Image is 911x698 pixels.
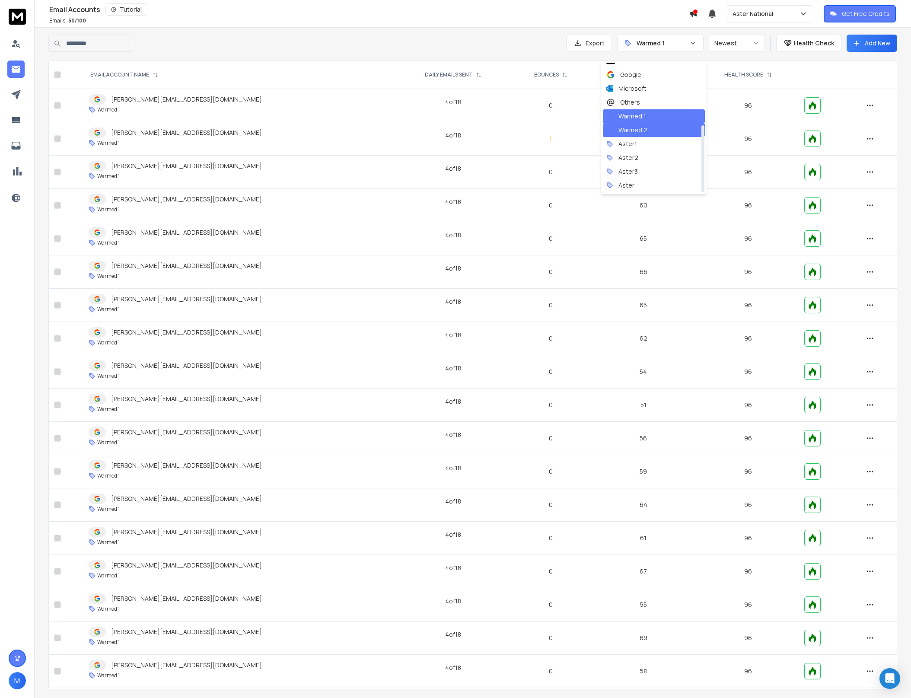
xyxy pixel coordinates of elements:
p: Warmed 1 [97,439,120,446]
td: 54 [590,355,697,389]
td: 65 [590,222,697,255]
p: 0 [517,201,585,210]
p: [PERSON_NAME][EMAIL_ADDRESS][DOMAIN_NAME] [111,261,262,270]
p: Warmed 1 [97,106,120,113]
p: Warmed 1 [97,339,120,346]
td: 59 [590,455,697,488]
td: 56 [590,422,697,455]
p: BOUNCES [534,71,559,78]
p: Warmed 1 [97,672,120,679]
p: Warmed 1 [97,373,120,379]
p: [PERSON_NAME][EMAIL_ADDRESS][DOMAIN_NAME] [111,128,262,137]
p: Emails : [49,17,86,24]
p: [PERSON_NAME][EMAIL_ADDRESS][DOMAIN_NAME] [111,95,262,104]
div: 4 of 18 [445,331,461,339]
p: Warmed 1 [97,273,120,280]
td: 50 [590,89,697,122]
div: 4 of 18 [445,297,461,306]
p: [PERSON_NAME][EMAIL_ADDRESS][DOMAIN_NAME] [111,661,262,669]
p: [PERSON_NAME][EMAIL_ADDRESS][DOMAIN_NAME] [111,228,262,237]
td: 96 [697,555,799,588]
p: 0 [517,534,585,542]
button: Export [566,35,612,52]
p: [PERSON_NAME][EMAIL_ADDRESS][DOMAIN_NAME] [111,561,262,570]
p: Warmed 1 [97,173,120,180]
td: 96 [697,522,799,555]
td: 96 [697,122,799,156]
button: Newest [709,35,765,52]
td: 96 [697,588,799,622]
p: Get Free Credits [842,10,890,18]
div: 4 of 18 [445,364,461,373]
div: Microsoft [606,84,647,93]
p: [PERSON_NAME][EMAIL_ADDRESS][DOMAIN_NAME] [111,361,262,370]
div: 4 of 18 [445,198,461,206]
div: 4 of 18 [445,164,461,173]
td: 65 [590,289,697,322]
button: Tutorial [105,3,147,16]
p: [PERSON_NAME][EMAIL_ADDRESS][DOMAIN_NAME] [111,628,262,636]
td: 60 [590,189,697,222]
p: 1 [517,134,585,143]
div: 4 of 18 [445,264,461,273]
td: 62 [590,322,697,355]
span: 50 / 100 [68,17,86,24]
div: EMAIL ACCOUNT NAME [90,71,158,78]
button: M [9,672,26,689]
div: Warmed 1 [606,112,646,121]
p: [PERSON_NAME][EMAIL_ADDRESS][DOMAIN_NAME] [111,295,262,303]
p: 0 [517,234,585,243]
td: 51 [590,389,697,422]
p: 0 [517,500,585,509]
td: 96 [697,622,799,655]
div: 4 of 18 [445,663,461,672]
div: Aster1 [606,140,637,148]
td: 96 [697,222,799,255]
div: 4 of 18 [445,397,461,406]
td: 69 [590,622,697,655]
p: 0 [517,168,585,176]
div: 4 of 18 [445,564,461,572]
td: 53 [590,122,697,156]
p: [PERSON_NAME][EMAIL_ADDRESS][DOMAIN_NAME] [111,428,262,437]
div: Warmed 2 [606,126,647,134]
td: 96 [697,89,799,122]
p: Warmed 1 [97,539,120,546]
p: 0 [517,667,585,676]
div: 4 of 18 [445,497,461,506]
p: Warmed 1 [97,506,120,513]
td: 96 [697,255,799,289]
td: 96 [697,488,799,522]
td: 58 [590,655,697,688]
p: 0 [517,600,585,609]
div: Aster3 [606,167,638,176]
p: 0 [517,268,585,276]
p: [PERSON_NAME][EMAIL_ADDRESS][DOMAIN_NAME] [111,494,262,503]
td: 67 [590,555,697,588]
p: [PERSON_NAME][EMAIL_ADDRESS][DOMAIN_NAME] [111,528,262,536]
p: 0 [517,634,585,642]
button: Add New [847,35,897,52]
p: [PERSON_NAME][EMAIL_ADDRESS][DOMAIN_NAME] [111,395,262,403]
div: Open Intercom Messenger [879,668,900,689]
div: 4 of 18 [445,98,461,106]
div: 4 of 18 [445,597,461,606]
td: 96 [697,322,799,355]
p: 0 [517,401,585,409]
div: Google [606,70,641,79]
p: Warmed 1 [97,572,120,579]
div: Aster [606,181,634,190]
p: [PERSON_NAME][EMAIL_ADDRESS][DOMAIN_NAME] [111,594,262,603]
td: 96 [697,655,799,688]
p: [PERSON_NAME][EMAIL_ADDRESS][DOMAIN_NAME] [111,328,262,337]
div: 4 of 18 [445,231,461,239]
p: 0 [517,334,585,343]
p: 0 [517,101,585,110]
td: 96 [697,389,799,422]
td: 66 [590,255,697,289]
div: 4 of 18 [445,430,461,439]
p: Warmed 1 [97,239,120,246]
div: Aster2 [606,153,638,162]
